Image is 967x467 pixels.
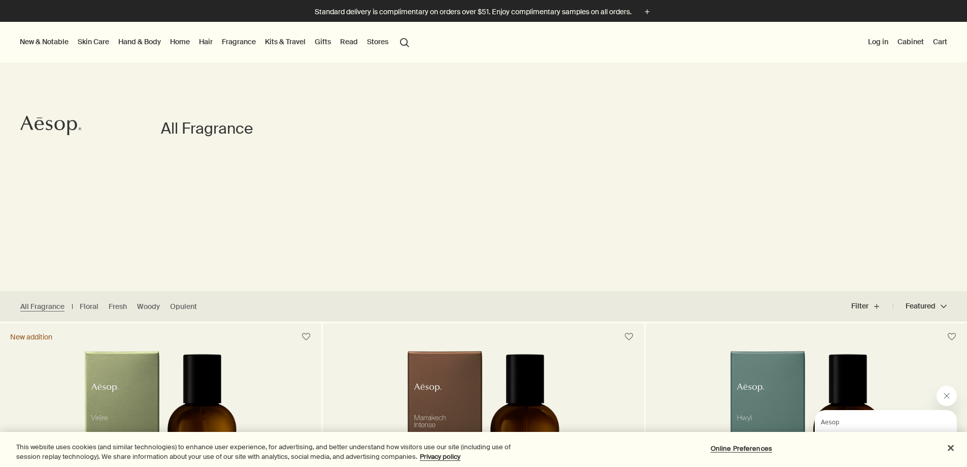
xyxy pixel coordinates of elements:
nav: primary [18,22,414,63]
iframe: Message from Aesop [815,410,957,457]
a: Hand & Body [116,35,163,48]
div: New addition [10,332,52,341]
button: Log in [866,35,890,48]
div: Aesop says "Our consultants are available now to offer personalised product advice.". Open messag... [790,386,957,457]
button: Online Preferences, Opens the preference center dialog [710,439,773,459]
p: Standard delivery is complimentary on orders over $51. Enjoy complimentary samples on all orders. [315,7,631,17]
a: Fresh [109,302,127,312]
a: Skin Care [76,35,111,48]
button: Featured [893,294,947,319]
button: Close [940,437,962,459]
button: Stores [365,35,390,48]
h1: All Fragrance [161,118,253,139]
a: Hair [197,35,215,48]
a: Floral [80,302,98,312]
iframe: Close message from Aesop [937,386,957,406]
a: Woody [137,302,160,312]
a: All Fragrance [20,302,64,312]
a: More information about your privacy, opens in a new tab [420,452,460,461]
nav: supplementary [866,22,949,63]
button: Save to cabinet [297,328,315,346]
button: Save to cabinet [620,328,638,346]
div: This website uses cookies (and similar technologies) to enhance user experience, for advertising,... [16,442,532,462]
span: Our consultants are available now to offer personalised product advice. [6,21,127,50]
button: New & Notable [18,35,71,48]
button: Cart [931,35,949,48]
a: Fragrance [220,35,258,48]
a: Opulent [170,302,197,312]
button: Filter [851,294,893,319]
button: Open search [395,32,414,51]
a: Home [168,35,192,48]
button: Standard delivery is complimentary on orders over $51. Enjoy complimentary samples on all orders. [315,6,653,18]
a: Read [338,35,360,48]
a: Aesop [18,113,84,141]
a: Kits & Travel [263,35,308,48]
a: Cabinet [895,35,926,48]
svg: Aesop [20,115,81,136]
button: Save to cabinet [943,328,961,346]
a: Gifts [313,35,333,48]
